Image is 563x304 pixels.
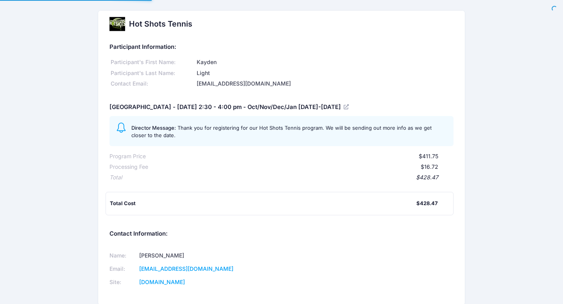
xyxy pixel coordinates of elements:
[419,153,438,159] span: $411.75
[416,200,438,207] div: $428.47
[109,152,146,161] div: Program Price
[110,200,416,207] div: Total Cost
[109,275,136,289] td: Site:
[109,231,454,238] h5: Contact Information:
[109,163,148,171] div: Processing Fee
[139,279,185,285] a: [DOMAIN_NAME]
[109,249,136,262] td: Name:
[139,265,233,272] a: [EMAIL_ADDRESS][DOMAIN_NAME]
[131,125,176,131] span: Director Message:
[136,249,271,262] td: [PERSON_NAME]
[109,173,122,182] div: Total
[195,80,454,88] div: [EMAIL_ADDRESS][DOMAIN_NAME]
[344,103,350,110] a: View Registration Details
[109,44,454,51] h5: Participant Information:
[148,163,438,171] div: $16.72
[109,80,195,88] div: Contact Email:
[131,125,432,139] span: Thank you for registering for our Hot Shots Tennis program. We will be sending out more info as w...
[195,58,454,66] div: Kayden
[129,20,192,29] h2: Hot Shots Tennis
[122,173,438,182] div: $428.47
[109,69,195,77] div: Participant's Last Name:
[109,58,195,66] div: Participant's First Name:
[195,69,454,77] div: Light
[109,104,350,111] h5: [GEOGRAPHIC_DATA] - [DATE] 2:30 - 4:00 pm - Oct/Nov/Dec/Jan [DATE]-[DATE]
[109,262,136,275] td: Email:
